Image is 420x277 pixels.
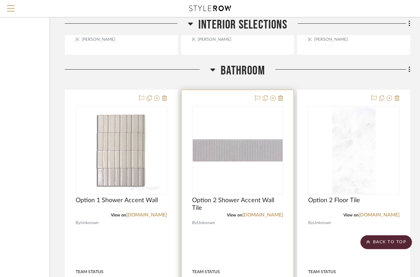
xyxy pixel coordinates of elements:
[193,139,283,161] img: Option 2 Shower Accent Wall Tile
[192,197,283,212] span: Option 2 Shower Accent Wall Tile
[308,220,313,226] span: By
[78,107,165,194] img: Option 1 Shower Accent Wall
[308,197,360,204] span: Option 2 Floor Tile
[308,269,336,275] div: Team Status
[343,213,359,217] span: View on
[359,213,399,217] a: [DOMAIN_NAME]
[76,220,81,226] span: By
[197,220,215,226] span: Unknown
[242,213,283,217] a: [DOMAIN_NAME]
[76,269,104,275] div: Team Status
[76,197,158,204] span: Option 1 Shower Accent Wall
[126,213,167,217] a: [DOMAIN_NAME]
[313,220,331,226] span: Unknown
[198,17,287,32] span: Interior Selections
[332,107,376,194] img: Option 2 Floor Tile
[221,63,265,78] span: Bathroom
[227,213,242,217] span: View on
[81,220,99,226] span: Unknown
[360,235,412,249] scroll-to-top-button: BACK TO TOP
[111,213,126,217] span: View on
[192,220,197,226] span: By
[192,269,220,275] div: Team Status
